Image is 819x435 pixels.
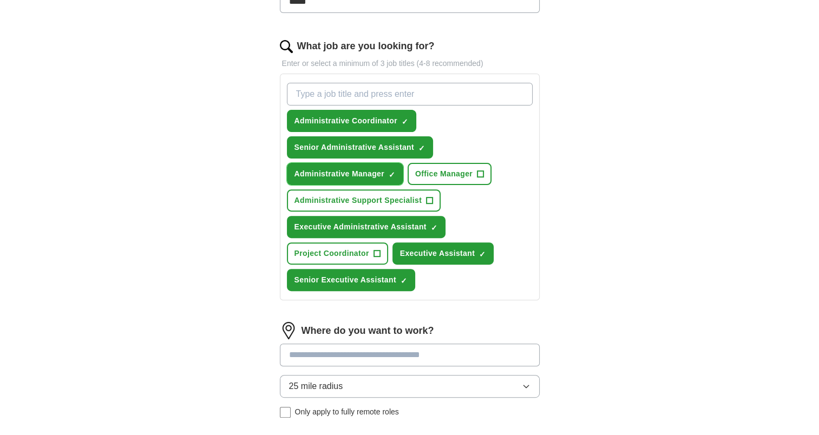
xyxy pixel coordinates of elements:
[287,216,445,238] button: Executive Administrative Assistant✓
[294,142,414,153] span: Senior Administrative Assistant
[400,248,475,259] span: Executive Assistant
[401,276,407,285] span: ✓
[431,223,437,232] span: ✓
[280,407,291,418] input: Only apply to fully remote roles
[287,189,441,212] button: Administrative Support Specialist
[295,406,399,418] span: Only apply to fully remote roles
[297,39,435,54] label: What job are you looking for?
[294,248,369,259] span: Project Coordinator
[287,110,416,132] button: Administrative Coordinator✓
[389,170,395,179] span: ✓
[287,242,388,265] button: Project Coordinator
[392,242,494,265] button: Executive Assistant✓
[287,83,533,106] input: Type a job title and press enter
[294,274,396,286] span: Senior Executive Assistant
[280,58,540,69] p: Enter or select a minimum of 3 job titles (4-8 recommended)
[287,163,403,185] button: Administrative Manager✓
[280,375,540,398] button: 25 mile radius
[294,115,397,127] span: Administrative Coordinator
[408,163,492,185] button: Office Manager
[287,269,415,291] button: Senior Executive Assistant✓
[287,136,433,159] button: Senior Administrative Assistant✓
[418,144,425,153] span: ✓
[294,221,427,233] span: Executive Administrative Assistant
[302,324,434,338] label: Where do you want to work?
[294,168,384,180] span: Administrative Manager
[280,40,293,53] img: search.png
[402,117,408,126] span: ✓
[415,168,473,180] span: Office Manager
[479,250,486,259] span: ✓
[280,322,297,339] img: location.png
[294,195,422,206] span: Administrative Support Specialist
[289,380,343,393] span: 25 mile radius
